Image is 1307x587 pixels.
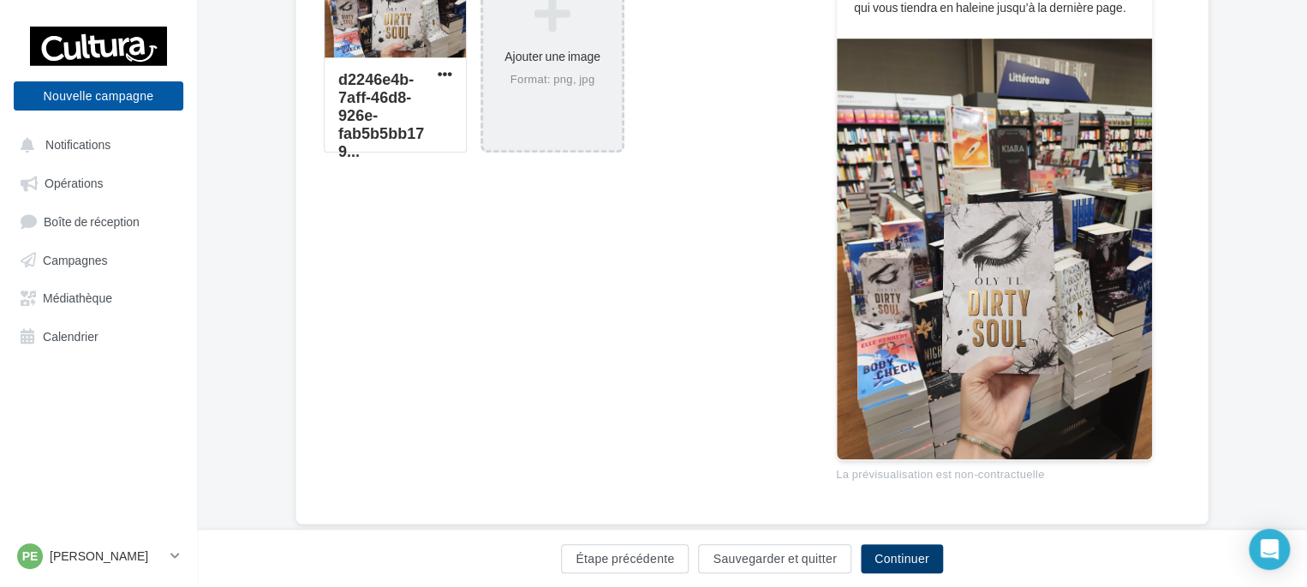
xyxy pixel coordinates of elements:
span: Pe [22,548,39,565]
button: Notifications [10,129,180,159]
span: Opérations [45,176,103,190]
button: Sauvegarder et quitter [698,544,850,573]
span: Boîte de réception [44,213,140,228]
a: Pe [PERSON_NAME] [14,540,183,572]
a: Campagnes [10,243,187,274]
a: Opérations [10,166,187,197]
div: Open Intercom Messenger [1249,529,1290,570]
p: [PERSON_NAME] [50,548,164,565]
button: Étape précédente [561,544,689,573]
button: Continuer [861,544,943,573]
a: Boîte de réception [10,205,187,237]
span: Notifications [45,137,110,152]
a: Calendrier [10,320,187,350]
span: Calendrier [43,328,98,343]
span: Campagnes [43,252,108,267]
div: La prévisualisation est non-contractuelle [836,460,1153,482]
a: Médiathèque [10,281,187,312]
span: Médiathèque [43,291,112,305]
div: d2246e4b-7aff-46d8-926e-fab5b5bb179... [338,69,424,160]
button: Nouvelle campagne [14,81,183,111]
